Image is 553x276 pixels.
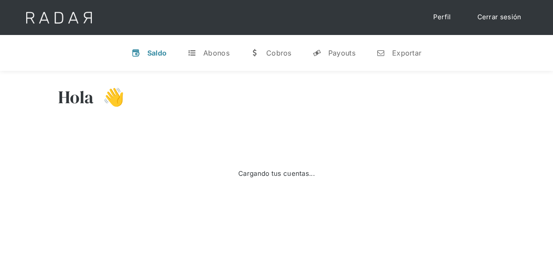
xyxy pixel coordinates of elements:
div: w [250,49,259,57]
div: n [376,49,385,57]
div: Cargando tus cuentas... [238,169,315,179]
a: Perfil [424,9,460,26]
div: y [313,49,321,57]
div: Cobros [266,49,292,57]
div: Exportar [392,49,421,57]
div: Payouts [328,49,355,57]
div: t [188,49,196,57]
div: Abonos [203,49,230,57]
a: Cerrar sesión [469,9,530,26]
div: v [132,49,140,57]
h3: Hola [58,86,94,108]
div: Saldo [147,49,167,57]
h3: 👋 [94,86,125,108]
